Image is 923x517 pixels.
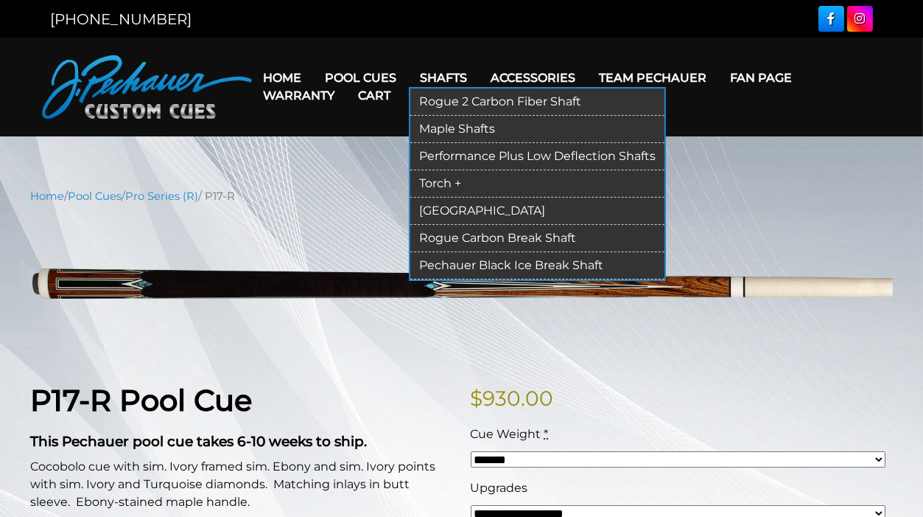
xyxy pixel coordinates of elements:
[471,386,554,411] bdi: 930.00
[719,59,804,97] a: Fan Page
[588,59,719,97] a: Team Pechauer
[410,143,664,170] a: Performance Plus Low Deflection Shafts
[252,59,314,97] a: Home
[410,89,664,116] a: Rogue 2 Carbon Fiber Shaft
[410,252,664,280] a: Pechauer Black Ice Break Shaft
[471,427,541,441] span: Cue Weight
[347,77,403,114] a: Cart
[410,225,664,252] a: Rogue Carbon Break Shaft
[471,386,483,411] span: $
[31,188,893,204] nav: Breadcrumb
[409,59,480,97] a: Shafts
[480,59,588,97] a: Accessories
[42,55,252,119] img: Pechauer Custom Cues
[31,215,893,359] img: P17-N.png
[544,427,549,441] abbr: required
[410,116,664,143] a: Maple Shafts
[410,198,664,225] a: [GEOGRAPHIC_DATA]
[51,10,192,28] a: [PHONE_NUMBER]
[126,190,199,203] a: Pro Series (R)
[69,190,122,203] a: Pool Cues
[471,481,528,495] span: Upgrades
[31,458,453,511] p: Cocobolo cue with sim. Ivory framed sim. Ebony and sim. Ivory points with sim. Ivory and Turquois...
[410,170,664,198] a: Torch +
[31,433,368,450] strong: This Pechauer pool cue takes 6-10 weeks to ship.
[252,77,347,114] a: Warranty
[314,59,409,97] a: Pool Cues
[31,190,65,203] a: Home
[31,382,253,418] strong: P17-R Pool Cue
